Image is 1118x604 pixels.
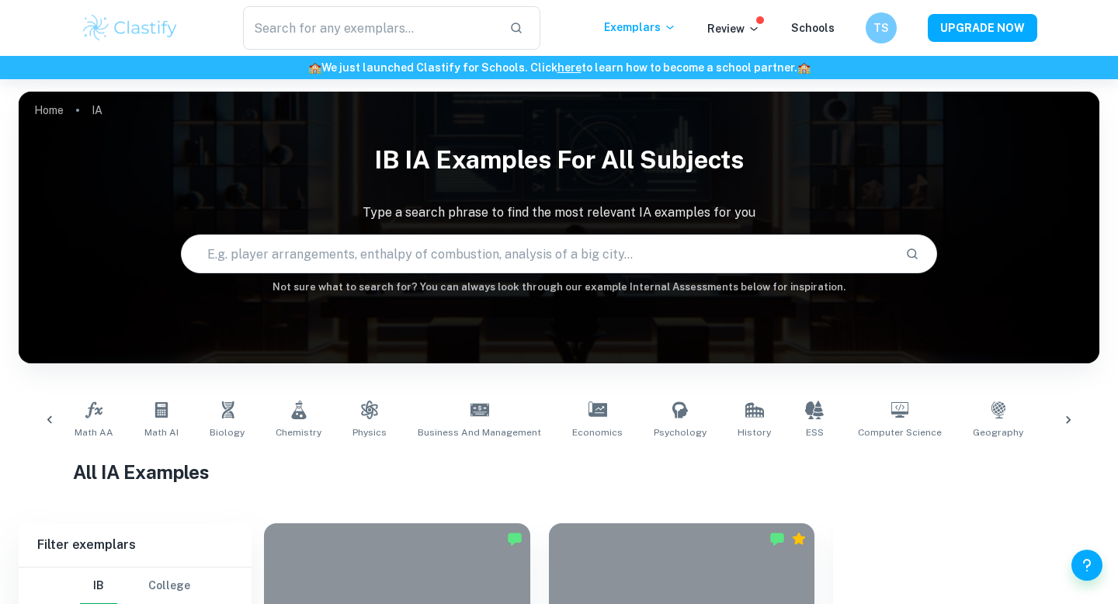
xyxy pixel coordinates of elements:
[19,203,1099,222] p: Type a search phrase to find the most relevant IA examples for you
[418,425,541,439] span: Business and Management
[243,6,497,50] input: Search for any exemplars...
[19,523,252,567] h6: Filter exemplars
[81,12,179,43] img: Clastify logo
[654,425,707,439] span: Psychology
[791,22,835,34] a: Schools
[873,19,891,36] h6: TS
[352,425,387,439] span: Physics
[182,232,893,276] input: E.g. player arrangements, enthalpy of combustion, analysis of a big city...
[899,241,925,267] button: Search
[928,14,1037,42] button: UPGRADE NOW
[507,531,523,547] img: Marked
[797,61,811,74] span: 🏫
[866,12,897,43] button: TS
[572,425,623,439] span: Economics
[738,425,771,439] span: History
[308,61,321,74] span: 🏫
[276,425,321,439] span: Chemistry
[769,531,785,547] img: Marked
[144,425,179,439] span: Math AI
[3,59,1115,76] h6: We just launched Clastify for Schools. Click to learn how to become a school partner.
[19,135,1099,185] h1: IB IA examples for all subjects
[806,425,824,439] span: ESS
[557,61,582,74] a: here
[604,19,676,36] p: Exemplars
[34,99,64,121] a: Home
[707,20,760,37] p: Review
[92,102,102,119] p: IA
[75,425,113,439] span: Math AA
[973,425,1023,439] span: Geography
[858,425,942,439] span: Computer Science
[791,531,807,547] div: Premium
[73,458,1046,486] h1: All IA Examples
[210,425,245,439] span: Biology
[1071,550,1102,581] button: Help and Feedback
[19,279,1099,295] h6: Not sure what to search for? You can always look through our example Internal Assessments below f...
